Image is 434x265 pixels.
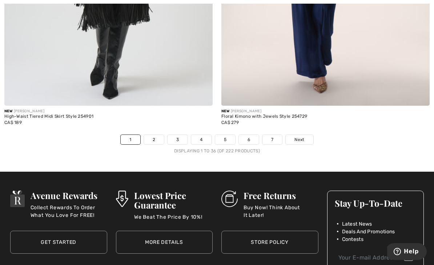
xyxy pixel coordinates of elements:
[342,235,363,243] span: Contests
[215,135,235,144] a: 5
[121,135,140,144] a: 1
[221,109,430,114] div: [PERSON_NAME]
[286,135,313,144] a: Next
[342,220,372,228] span: Latest News
[294,136,304,143] span: Next
[335,198,417,208] h3: Stay Up-To-Date
[4,120,22,125] span: CA$ 189
[262,135,282,144] a: 7
[134,213,213,228] p: We Beat The Price By 10%!
[31,204,107,218] p: Collect Rewards To Order What You Love For FREE!
[10,191,25,207] img: Avenue Rewards
[31,191,107,200] h3: Avenue Rewards
[239,135,259,144] a: 6
[116,231,213,254] a: More Details
[4,109,12,113] span: New
[415,91,422,98] img: plus_v2.svg
[387,243,427,261] iframe: Opens a widget where you can find more information
[4,109,213,114] div: [PERSON_NAME]
[198,91,205,98] img: plus_v2.svg
[221,109,229,113] span: New
[244,191,318,200] h3: Free Returns
[221,231,318,254] a: Store Policy
[342,228,395,235] span: Deals And Promotions
[221,120,239,125] span: CA$ 279
[244,204,318,218] p: Buy Now! Think About It Later!
[116,191,128,207] img: Lowest Price Guarantee
[191,135,211,144] a: 4
[134,191,213,210] h3: Lowest Price Guarantee
[168,135,188,144] a: 3
[221,114,430,119] div: Floral Kimono with Jewels Style 254729
[221,191,238,207] img: Free Returns
[10,231,107,254] a: Get Started
[4,114,213,119] div: High-Waist Tiered Midi Skirt Style 254901
[144,135,164,144] a: 2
